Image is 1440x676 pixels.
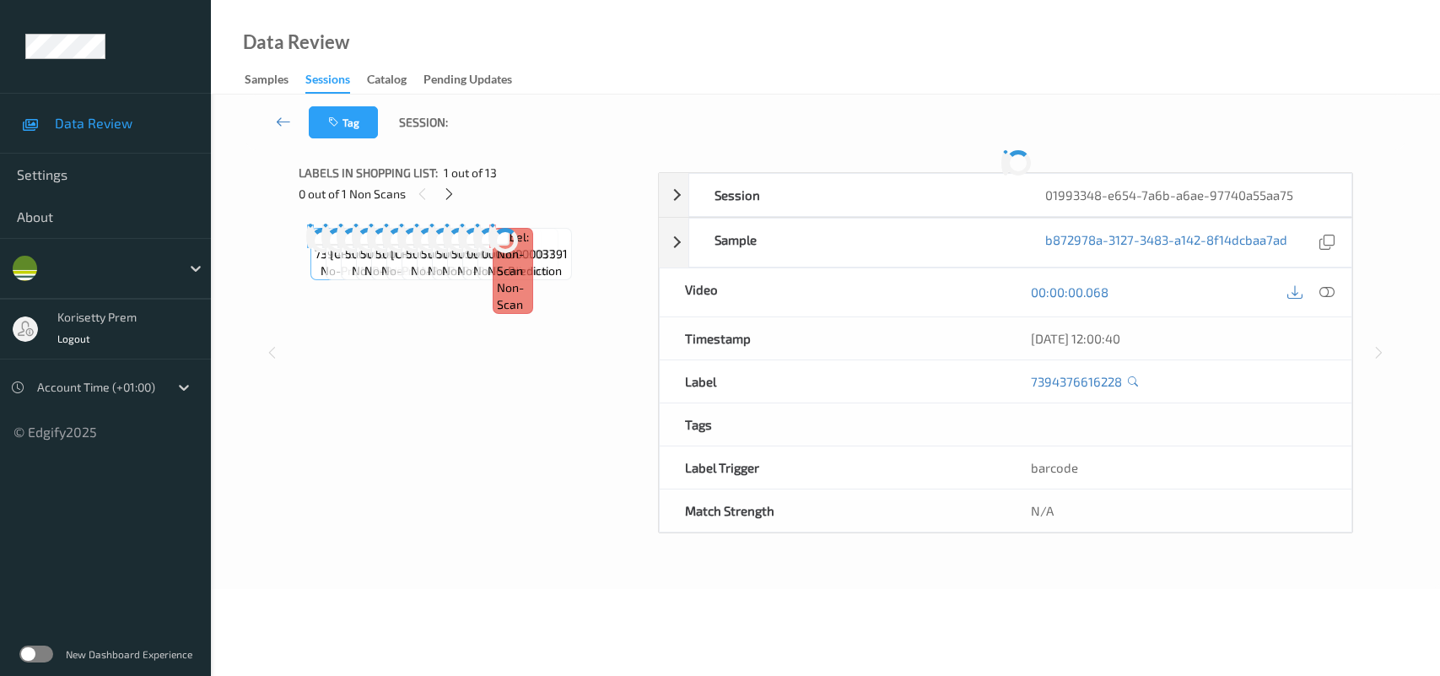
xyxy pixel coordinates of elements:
span: no-prediction [442,262,516,279]
div: Pending Updates [423,71,512,92]
div: Timestamp [660,317,1006,360]
span: Label: Non-Scan [497,229,529,279]
a: 7394376616228 [1031,373,1122,390]
div: Label Trigger [660,446,1006,489]
span: no-prediction [381,262,456,279]
span: no-prediction [352,262,426,279]
div: Video [660,268,1006,316]
span: Labels in shopping list: [299,165,438,181]
button: Tag [309,106,378,138]
span: non-scan [497,279,529,313]
div: Sample [689,219,1020,267]
a: Pending Updates [423,68,529,92]
span: 1 out of 13 [444,165,497,181]
span: no-prediction [321,262,395,279]
a: Samples [245,68,305,92]
div: Match Strength [660,489,1006,532]
div: 01993348-e654-7a6b-a6ae-97740a55aa75 [1020,174,1351,216]
div: Session [689,174,1020,216]
div: Sessions [305,71,350,94]
a: b872978a-3127-3483-a142-8f14dcbaa7ad [1045,231,1287,254]
div: Samples [245,71,289,92]
div: barcode [1006,446,1351,489]
div: Tags [660,403,1006,446]
div: Data Review [243,34,349,51]
div: [DATE] 12:00:40 [1031,330,1326,347]
div: Sampleb872978a-3127-3483-a142-8f14dcbaa7ad [659,218,1352,268]
span: no-prediction [428,262,502,279]
div: Label [660,360,1006,403]
span: no-prediction [457,262,531,279]
div: Session01993348-e654-7a6b-a6ae-97740a55aa75 [659,173,1352,217]
div: 0 out of 1 Non Scans [299,183,646,204]
span: no-prediction [411,262,485,279]
div: Catalog [367,71,407,92]
a: Sessions [305,68,367,94]
a: 00:00:00.068 [1031,284,1108,300]
span: no-prediction [364,262,439,279]
div: N/A [1006,489,1351,532]
span: no-prediction [488,262,562,279]
a: Catalog [367,68,423,92]
span: Session: [399,114,448,131]
span: no-prediction [473,262,547,279]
